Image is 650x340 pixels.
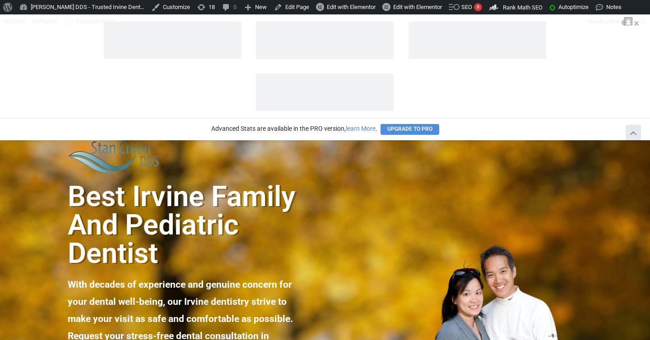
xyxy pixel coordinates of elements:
a: WPForms [29,14,61,29]
a: Howdy, [584,14,636,29]
div: 8 [474,3,482,11]
span: Edit with Elementor [393,4,442,10]
a: Upgrade to PRO [381,124,439,135]
h2: Best Irvine Family and Pediatric Dentist [68,182,299,267]
p: Advanced Stats are available in the PRO version, . [211,125,377,132]
span: Hide Analytics Stats [629,127,638,136]
a: learn More [346,125,376,132]
span: Edit with Elementor [327,4,376,10]
span: admin [606,18,622,25]
img: Stan Chien DDS Best Irvine Dentist Logo [68,140,160,174]
span: Duplicate Post [76,14,113,29]
span: Rank Math SEO [503,4,543,11]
